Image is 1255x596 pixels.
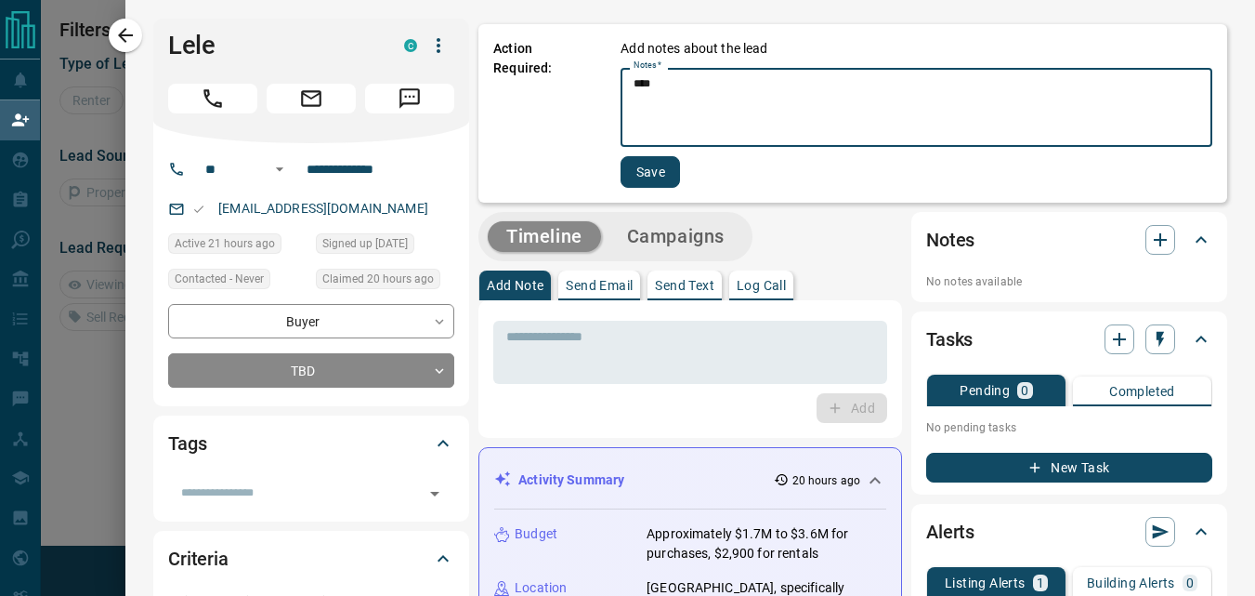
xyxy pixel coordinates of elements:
a: [EMAIL_ADDRESS][DOMAIN_NAME] [218,201,428,216]
div: condos.ca [404,39,417,52]
p: Listing Alerts [945,576,1026,589]
p: 0 [1021,384,1028,397]
label: Notes [634,60,661,72]
h2: Alerts [926,517,974,547]
button: New Task [926,453,1212,483]
p: Activity Summary [518,470,624,490]
div: Wed Mar 24 2021 [316,233,454,259]
p: Add notes about the lead [621,39,767,59]
button: Campaigns [608,221,743,252]
p: Pending [960,384,1010,397]
div: TBD [168,353,454,388]
p: Approximately $1.7M to $3.6M for purchases, $2,900 for rentals [647,524,886,563]
span: Message [365,84,454,113]
p: Building Alerts [1087,576,1175,589]
div: Sun Oct 12 2025 [168,233,307,259]
span: Call [168,84,257,113]
span: Contacted - Never [175,270,264,288]
p: No notes available [926,273,1212,290]
span: Signed up [DATE] [322,234,408,253]
p: Completed [1109,385,1175,398]
h1: Lele [168,31,376,60]
span: Active 21 hours ago [175,234,275,253]
button: Timeline [488,221,601,252]
p: Add Note [487,279,543,292]
p: Send Text [655,279,714,292]
div: Activity Summary20 hours ago [494,463,886,497]
h2: Notes [926,225,974,255]
div: Buyer [168,304,454,338]
div: Alerts [926,510,1212,554]
button: Open [268,158,291,180]
p: Budget [515,524,557,544]
p: No pending tasks [926,414,1212,442]
p: 20 hours ago [792,472,860,489]
p: Send Email [566,279,633,292]
p: Action Required: [493,39,593,188]
span: Claimed 20 hours ago [322,270,434,288]
p: 0 [1186,576,1194,589]
svg: Email Valid [192,203,205,216]
div: Tags [168,421,454,466]
div: Criteria [168,536,454,581]
p: 1 [1037,576,1044,589]
span: Email [267,84,356,113]
div: Sun Oct 12 2025 [316,269,454,295]
button: Open [422,481,448,507]
h2: Criteria [168,544,229,574]
h2: Tasks [926,324,973,354]
h2: Tags [168,429,206,458]
button: Save [621,156,680,188]
p: Log Call [737,279,786,292]
div: Tasks [926,317,1212,362]
div: Notes [926,218,1212,262]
